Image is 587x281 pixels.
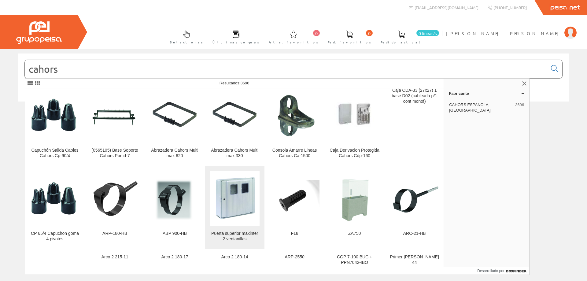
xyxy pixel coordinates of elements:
[385,83,444,166] a: Caja CDA-33 (27x27) 1 base D02 (cableada p/1 cont monof)
[270,90,319,140] img: Consola Amarre Lineas Cahors Ca-1500
[444,88,529,98] a: Fabricante
[291,231,298,236] font: F18
[210,174,260,224] img: Puerta superior maxinter 2 ventanillas
[330,174,379,224] img: ZA750
[330,148,379,158] font: Caja Derivacion Protegida Cahors Cdp-160
[151,148,198,158] font: Abrazadera Cahors Multi max 620
[25,83,85,166] a: Capuchón Salida Cables Cahors Cp-90/4 Capuchón Salida Cables Cahors Cp-90/4
[206,25,262,48] a: Últimas compras
[161,254,188,259] font: Arco 2 180-17
[315,31,318,36] font: 0
[368,31,371,36] font: 0
[30,90,80,140] img: Capuchón Salida Cables Cahors Cp-90/4
[145,166,205,249] a: ABP 900-HB ABP 900-HB
[515,102,524,107] font: 3696
[150,90,200,140] img: Abrazadera Cahors Multi max 620
[170,40,203,44] font: Selectores
[211,148,258,158] font: Abrazadera Cahors Multi max 330
[150,174,200,224] img: ABP 900-HB
[269,40,318,44] font: Arte. favoritos
[477,267,529,275] a: Desarrollado por
[493,5,527,10] font: [PHONE_NUMBER]
[210,90,260,140] img: Abrazadera Cahors Multi max 330
[31,148,78,158] font: Capuchón Salida Cables Cahors Cp-90/4
[477,269,504,273] font: Desarrollado por
[240,81,249,85] font: 3696
[16,21,62,44] img: Grupo Peisa
[337,254,372,265] font: CGP 7-100 BUC + PPN7042-IBO
[31,231,79,241] font: CP 65/4 Capuchon goma 4 pivotes
[205,166,264,249] a: Puerta superior maxinter 2 ventanillas Puerta superior maxinter 2 ventanillas
[403,231,426,236] font: ARC-21-HB
[25,166,85,249] a: CP 65/4 Capuchon goma 4 pivotes CP 65/4 Capuchon goma 4 pivotes
[381,40,422,44] font: Pedido actual
[265,83,324,166] a: Consola Amarre Lineas Cahors Ca-1500 Consola Amarre Lineas Cahors Ca-1500
[102,254,128,259] font: Arco 2 215-11
[270,180,319,217] img: F18
[220,81,241,85] font: Resultados:
[163,231,187,236] font: ABP 900-HB
[102,231,127,236] font: ARP-180-HB
[348,231,361,236] font: ZA750
[25,60,547,78] input: Buscar...
[325,166,384,249] a: ZA750 ZA750
[91,148,138,158] font: (0565105) Base Soporte Cahors Pbmd-7
[419,31,437,36] font: 0 líneas/s
[285,254,305,259] font: ARP-2550
[392,88,437,104] font: Caja CDA-33 (27x27) 1 base D02 (cableada p/1 cont monof)
[325,83,384,166] a: Caja Derivacion Protegida Cahors Cdp-160 Caja Derivacion Protegida Cahors Cdp-160
[449,102,490,113] font: CAHORS ESPAÑOLA, [GEOGRAPHIC_DATA]
[446,31,561,36] font: [PERSON_NAME] [PERSON_NAME]
[90,90,140,140] img: (0565105) Base Soporte Cahors Pbmd-7
[221,254,248,259] font: Arco 2 180-14
[446,25,577,31] a: [PERSON_NAME] [PERSON_NAME]
[385,166,444,249] a: ARC-21-HB ARC-21-HB
[211,231,258,241] font: Puerta superior maxinter 2 ventanillas
[265,166,324,249] a: F18 F18
[85,83,145,166] a: (0565105) Base Soporte Cahors Pbmd-7 (0565105) Base Soporte Cahors Pbmd-7
[328,40,371,44] font: Ped. favoritos
[85,166,145,249] a: ARP-180-HB ARP-180-HB
[164,25,206,48] a: Selectores
[390,254,439,265] font: Primer [PERSON_NAME] 44
[415,5,478,10] font: [EMAIL_ADDRESS][DOMAIN_NAME]
[30,174,80,224] img: CP 65/4 Capuchon goma 4 pivotes
[389,174,439,224] img: ARC-21-HB
[449,91,469,96] font: Fabricante
[334,98,375,132] img: Caja Derivacion Protegida Cahors Cdp-160
[145,83,205,166] a: Abrazadera Cahors Multi max 620 Abrazadera Cahors Multi max 620
[212,40,259,44] font: Últimas compras
[90,179,140,218] img: ARP-180-HB
[272,148,317,158] font: Consola Amarre Lineas Cahors Ca-1500
[205,83,264,166] a: Abrazadera Cahors Multi max 330 Abrazadera Cahors Multi max 330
